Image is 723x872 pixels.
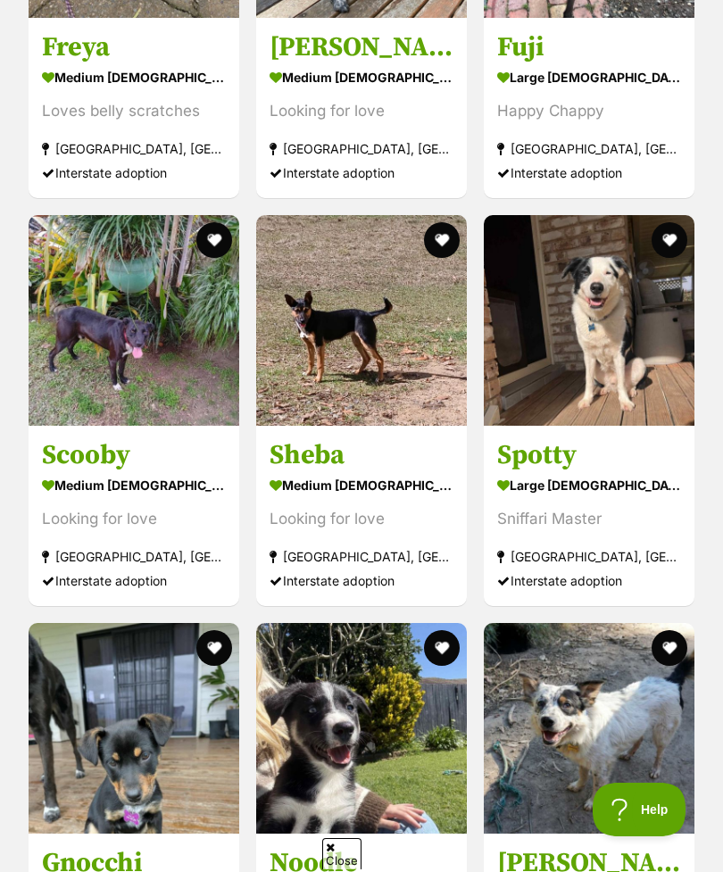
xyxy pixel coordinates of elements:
[270,64,453,90] div: medium [DEMOGRAPHIC_DATA] Dog
[424,222,460,258] button: favourite
[270,544,453,569] div: [GEOGRAPHIC_DATA], [GEOGRAPHIC_DATA]
[497,569,681,593] div: Interstate adoption
[270,99,453,123] div: Looking for love
[497,438,681,472] h3: Spotty
[42,99,226,123] div: Loves belly scratches
[29,425,239,606] a: Scooby medium [DEMOGRAPHIC_DATA] Dog Looking for love [GEOGRAPHIC_DATA], [GEOGRAPHIC_DATA] Inters...
[497,137,681,161] div: [GEOGRAPHIC_DATA], [GEOGRAPHIC_DATA]
[42,161,226,185] div: Interstate adoption
[497,30,681,64] h3: Fuji
[42,569,226,593] div: Interstate adoption
[256,215,467,426] img: Sheba
[593,783,687,836] iframe: Help Scout Beacon - Open
[270,569,453,593] div: Interstate adoption
[270,137,453,161] div: [GEOGRAPHIC_DATA], [GEOGRAPHIC_DATA]
[484,425,694,606] a: Spotty large [DEMOGRAPHIC_DATA] Dog Sniffari Master [GEOGRAPHIC_DATA], [GEOGRAPHIC_DATA] Intersta...
[497,544,681,569] div: [GEOGRAPHIC_DATA], [GEOGRAPHIC_DATA]
[196,222,232,258] button: favourite
[196,630,232,666] button: favourite
[497,507,681,531] div: Sniffari Master
[497,99,681,123] div: Happy Chappy
[42,30,226,64] h3: Freya
[42,64,226,90] div: medium [DEMOGRAPHIC_DATA] Dog
[42,472,226,498] div: medium [DEMOGRAPHIC_DATA] Dog
[270,438,453,472] h3: Sheba
[270,30,453,64] h3: [PERSON_NAME]
[652,222,687,258] button: favourite
[497,161,681,185] div: Interstate adoption
[42,507,226,531] div: Looking for love
[29,17,239,198] a: Freya medium [DEMOGRAPHIC_DATA] Dog Loves belly scratches [GEOGRAPHIC_DATA], [GEOGRAPHIC_DATA] In...
[322,838,361,869] span: Close
[497,64,681,90] div: large [DEMOGRAPHIC_DATA] Dog
[256,623,467,834] img: Noodle
[497,472,681,498] div: large [DEMOGRAPHIC_DATA] Dog
[42,438,226,472] h3: Scooby
[29,623,239,834] img: Gnocchi
[29,215,239,426] img: Scooby
[270,507,453,531] div: Looking for love
[484,623,694,834] img: Milo (3)
[42,544,226,569] div: [GEOGRAPHIC_DATA], [GEOGRAPHIC_DATA]
[652,630,687,666] button: favourite
[270,161,453,185] div: Interstate adoption
[42,137,226,161] div: [GEOGRAPHIC_DATA], [GEOGRAPHIC_DATA]
[256,17,467,198] a: [PERSON_NAME] medium [DEMOGRAPHIC_DATA] Dog Looking for love [GEOGRAPHIC_DATA], [GEOGRAPHIC_DATA]...
[424,630,460,666] button: favourite
[270,472,453,498] div: medium [DEMOGRAPHIC_DATA] Dog
[484,17,694,198] a: Fuji large [DEMOGRAPHIC_DATA] Dog Happy Chappy [GEOGRAPHIC_DATA], [GEOGRAPHIC_DATA] Interstate ad...
[484,215,694,426] img: Spotty
[256,425,467,606] a: Sheba medium [DEMOGRAPHIC_DATA] Dog Looking for love [GEOGRAPHIC_DATA], [GEOGRAPHIC_DATA] Interst...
